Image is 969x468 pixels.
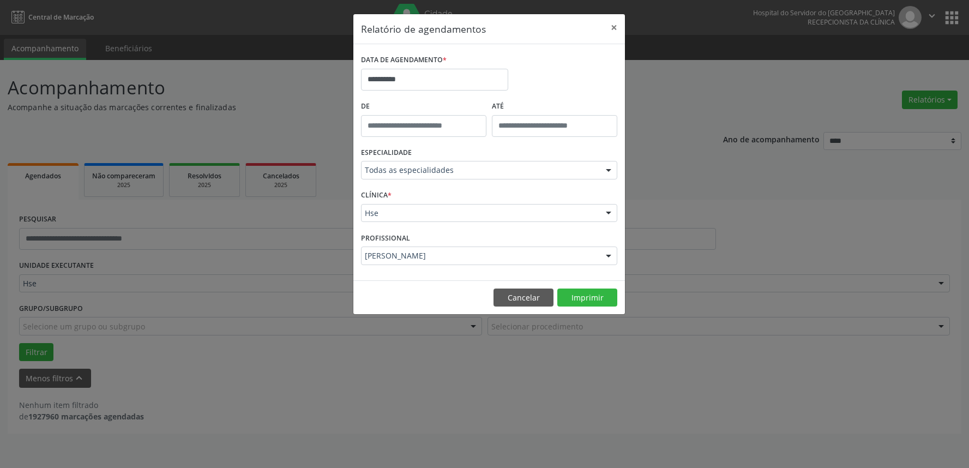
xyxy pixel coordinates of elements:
h5: Relatório de agendamentos [361,22,486,36]
button: Cancelar [493,289,553,307]
button: Close [603,14,625,41]
label: ESPECIALIDADE [361,145,412,161]
label: De [361,98,486,115]
span: [PERSON_NAME] [365,250,595,261]
label: DATA DE AGENDAMENTO [361,52,447,69]
button: Imprimir [557,289,617,307]
span: Hse [365,208,595,219]
span: Todas as especialidades [365,165,595,176]
label: ATÉ [492,98,617,115]
label: CLÍNICA [361,187,392,204]
label: PROFISSIONAL [361,230,410,247]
